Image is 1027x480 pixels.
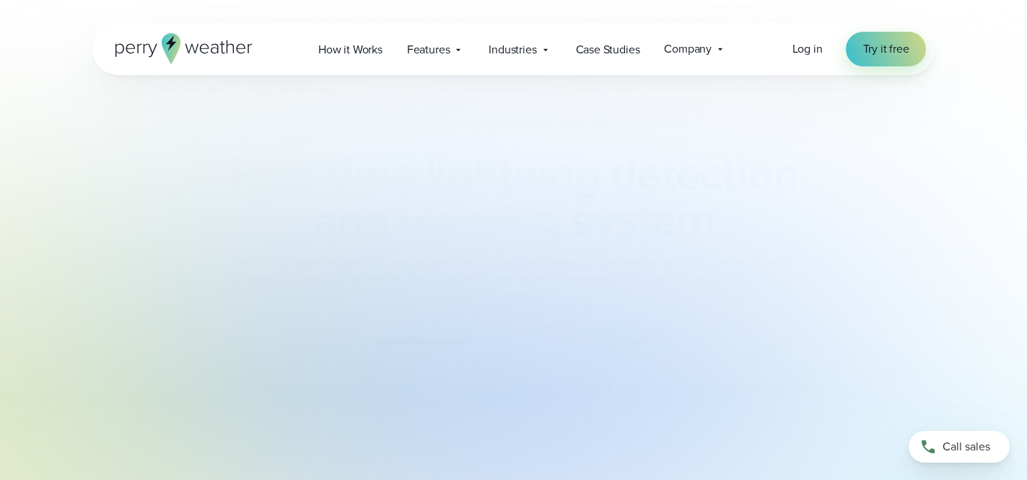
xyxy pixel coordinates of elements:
span: Company [664,40,712,58]
span: Log in [792,40,823,57]
span: Features [407,41,450,58]
a: Log in [792,40,823,58]
span: Industries [489,41,536,58]
span: Call sales [943,438,990,455]
a: Call sales [909,431,1010,463]
a: Try it free [846,32,927,66]
a: Case Studies [564,35,652,64]
span: How it Works [318,41,383,58]
a: How it Works [306,35,395,64]
span: Case Studies [576,41,640,58]
span: Try it free [863,40,909,58]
